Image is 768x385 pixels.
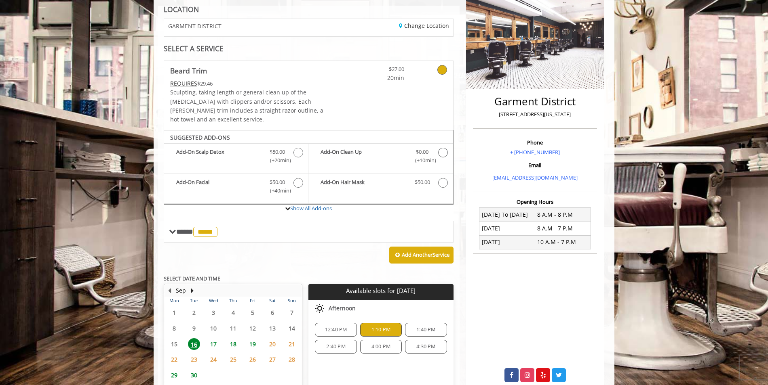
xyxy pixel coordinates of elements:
span: 20 [266,338,279,350]
div: 4:30 PM [405,340,447,354]
button: Next Month [189,286,195,295]
span: 24 [207,354,219,365]
span: 1:10 PM [371,326,390,333]
div: 1:10 PM [360,323,402,337]
p: Available slots for [DATE] [312,287,450,294]
span: (+40min ) [266,186,289,195]
b: Add-On Facial [176,178,262,195]
span: This service needs some Advance to be paid before we block your appointment [170,80,197,87]
td: [DATE] [479,222,535,235]
span: 2:40 PM [326,343,345,350]
td: Select day24 [204,352,223,367]
h3: Opening Hours [473,199,597,205]
p: Sculpting, taking length or general clean up of the [MEDICAL_DATA] with clippers and/or scissors.... [170,88,333,124]
td: Select day21 [282,336,302,352]
a: Show All Add-ons [290,205,332,212]
span: 26 [247,354,259,365]
a: [EMAIL_ADDRESS][DOMAIN_NAME] [492,174,578,181]
td: Select day27 [262,352,282,367]
span: 25 [227,354,239,365]
td: Select day30 [184,367,203,383]
span: Afternoon [329,305,356,312]
td: Select day28 [282,352,302,367]
span: (+10min ) [410,156,434,165]
td: 10 A.M - 7 P.M [535,235,591,249]
button: Previous Month [166,286,173,295]
button: Add AnotherService [389,247,454,264]
b: Beard Trim [170,65,207,76]
td: Select day17 [204,336,223,352]
span: 27 [266,354,279,365]
div: $29.46 [170,79,333,88]
td: Select day18 [223,336,243,352]
div: 2:40 PM [315,340,357,354]
div: 4:00 PM [360,340,402,354]
th: Sun [282,297,302,305]
span: 4:00 PM [371,343,390,350]
th: Mon [165,297,184,305]
span: (+20min ) [266,156,289,165]
span: $50.00 [270,148,285,156]
b: Add-On Clean Up [321,148,406,165]
b: SELECT DATE AND TIME [164,275,220,282]
td: [DATE] To [DATE] [479,208,535,222]
span: 17 [207,338,219,350]
b: Add Another Service [402,251,449,258]
td: Select day26 [243,352,262,367]
h2: Garment District [475,96,595,107]
td: 8 A.M - 8 P.M [535,208,591,222]
td: Select day19 [243,336,262,352]
span: 4:30 PM [416,343,435,350]
div: 12:40 PM [315,323,357,337]
span: 21 [286,338,298,350]
th: Wed [204,297,223,305]
label: Add-On Clean Up [312,148,449,167]
td: Select day22 [165,352,184,367]
td: 8 A.M - 7 P.M [535,222,591,235]
th: Sat [262,297,282,305]
td: Select day29 [165,367,184,383]
label: Add-On Facial [168,178,304,197]
td: Select day25 [223,352,243,367]
b: LOCATION [164,4,199,14]
a: + [PHONE_NUMBER] [510,149,560,156]
td: Select day23 [184,352,203,367]
span: 20min [357,73,404,82]
th: Fri [243,297,262,305]
h3: Phone [475,140,595,145]
span: 30 [188,369,200,381]
td: Select day20 [262,336,282,352]
span: $50.00 [270,178,285,186]
span: 22 [168,354,180,365]
button: Sep [176,286,186,295]
span: 28 [286,354,298,365]
a: Change Location [399,22,449,29]
span: 19 [247,338,259,350]
a: $27.00 [357,61,404,82]
td: [DATE] [479,235,535,249]
th: Tue [184,297,203,305]
span: $50.00 [415,178,430,186]
th: Thu [223,297,243,305]
span: 16 [188,338,200,350]
span: $0.00 [416,148,428,156]
label: Add-On Scalp Detox [168,148,304,167]
b: SUGGESTED ADD-ONS [170,134,230,141]
span: GARMENT DISTRICT [168,23,222,29]
img: afternoon slots [315,303,325,313]
p: [STREET_ADDRESS][US_STATE] [475,110,595,119]
b: Add-On Scalp Detox [176,148,262,165]
span: 12:40 PM [325,326,347,333]
span: 23 [188,354,200,365]
h3: Email [475,162,595,168]
div: Beard Trim Add-onS [164,130,454,205]
td: Select day16 [184,336,203,352]
b: Add-On Hair Mask [321,178,406,188]
span: 18 [227,338,239,350]
label: Add-On Hair Mask [312,178,449,190]
div: 1:40 PM [405,323,447,337]
span: 1:40 PM [416,326,435,333]
span: 29 [168,369,180,381]
div: SELECT A SERVICE [164,45,454,52]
